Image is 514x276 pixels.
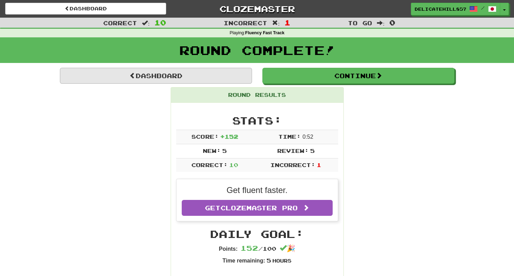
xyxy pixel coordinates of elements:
h2: Stats: [176,115,338,126]
span: Incorrect [224,19,267,26]
span: 152 [241,244,258,252]
span: / 100 [241,245,276,252]
span: To go [348,19,372,26]
strong: Fluency Fast Track [245,30,284,35]
span: Review: [277,147,308,154]
span: New: [203,147,221,154]
h1: Round Complete! [2,43,512,57]
p: Get fluent faster. [182,184,333,196]
span: Correct: [191,162,227,168]
strong: Time remaining: [223,258,265,264]
span: 5 [222,147,227,154]
span: 5 [310,147,315,154]
span: Time: [278,133,301,140]
span: 🎉 [280,245,295,252]
span: 10 [154,18,166,27]
span: 10 [229,162,238,168]
a: Clozemaster [177,3,337,15]
span: Score: [191,133,218,140]
a: Dashboard [60,68,252,84]
a: GetClozemaster Pro [182,200,333,216]
span: : [272,20,280,26]
span: / [481,6,485,10]
strong: Points: [219,246,237,252]
span: Incorrect: [270,162,315,168]
span: 0 : 52 [303,134,313,140]
span: 1 [285,18,290,27]
span: 0 [389,18,395,27]
span: : [377,20,385,26]
button: Continue [262,68,454,84]
small: Hours [272,258,291,264]
span: 1 [317,162,321,168]
span: Clozemaster Pro [220,204,298,212]
div: Round Results [171,88,343,103]
span: Correct [103,19,137,26]
span: + 152 [220,133,238,140]
span: 5 [267,257,271,264]
a: DelicateHill8572 / [411,3,500,15]
span: DelicateHill8572 [415,6,466,12]
a: Dashboard [5,3,166,15]
span: : [142,20,150,26]
h2: Daily Goal: [176,228,338,240]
